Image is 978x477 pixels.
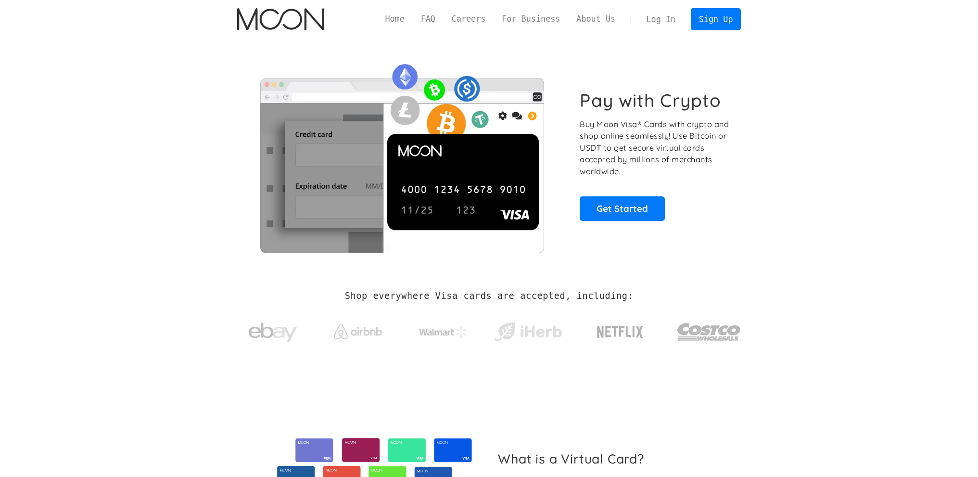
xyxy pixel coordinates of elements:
[237,308,309,352] a: ebay
[498,451,733,466] h2: What is a Virtual Card?
[580,196,665,220] a: Get Started
[237,8,324,30] a: home
[377,13,413,25] a: Home
[237,57,567,253] img: Moon Cards let you spend your crypto anywhere Visa is accepted.
[334,324,382,339] img: Airbnb
[677,314,741,350] img: Costco
[596,320,644,344] img: Netflix
[413,13,444,25] a: FAQ
[407,317,479,343] a: Walmart
[677,304,741,355] a: Costco
[691,8,741,30] a: Sign Up
[345,291,633,301] h2: Shop everywhere Visa cards are accepted, including:
[322,315,394,344] a: Airbnb
[568,13,623,25] a: About Us
[580,118,730,178] p: Buy Moon Visa® Cards with crypto and shop online seamlessly! Use Bitcoin or USDT to get secure vi...
[444,13,494,25] a: Careers
[494,13,568,25] a: For Business
[577,310,663,349] a: Netflix
[419,326,467,338] img: Walmart
[249,317,297,348] img: ebay
[492,320,564,345] img: iHerb
[580,90,721,111] h1: Pay with Crypto
[237,8,324,30] img: Moon Logo
[638,9,684,30] a: Log In
[492,310,564,349] a: iHerb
